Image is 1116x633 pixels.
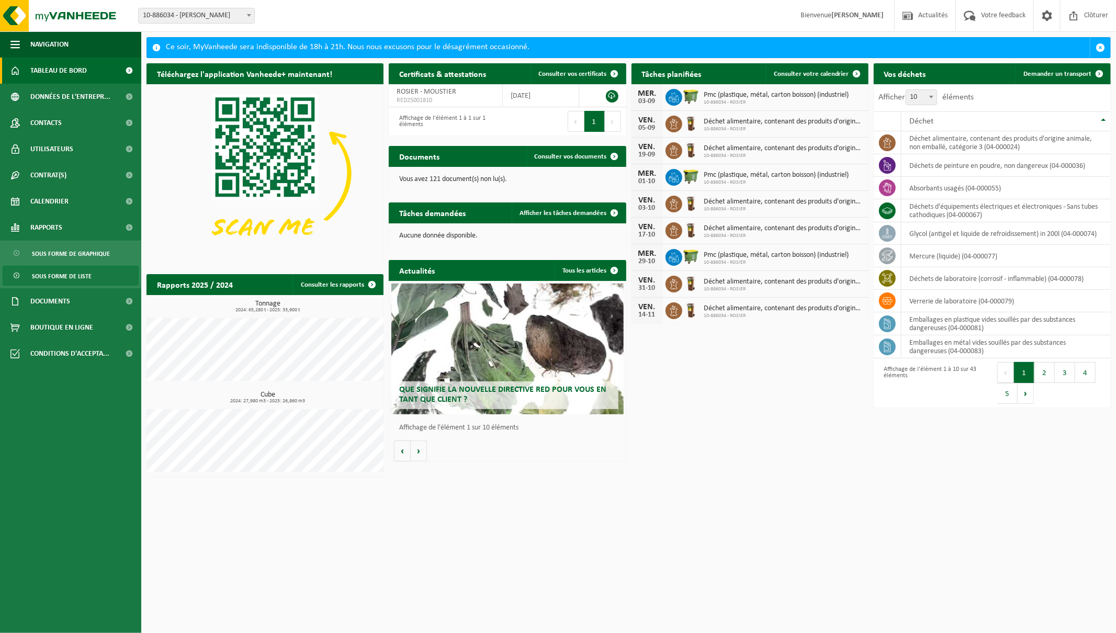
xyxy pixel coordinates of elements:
span: Contacts [30,110,62,136]
button: Previous [997,362,1014,383]
span: Contrat(s) [30,162,66,188]
div: Ce soir, MyVanheede sera indisponible de 18h à 21h. Nous nous excusons pour le désagrément occasi... [166,38,1090,58]
button: 3 [1055,362,1075,383]
button: 5 [997,383,1018,404]
a: Sous forme de graphique [3,243,139,263]
span: Déchet alimentaire, contenant des produits d'origine animale, non emballé, catég... [704,224,863,233]
div: VEN. [637,116,658,125]
span: Pmc (plastique, métal, carton boisson) (industriel) [704,251,849,259]
td: emballages en métal vides souillés par des substances dangereuses (04-000083) [901,335,1111,358]
span: Données de l'entrepr... [30,84,110,110]
div: 29-10 [637,258,658,265]
span: Calendrier [30,188,69,214]
td: absorbants usagés (04-000055) [901,177,1111,199]
div: MER. [637,169,658,178]
a: Consulter vos documents [526,146,625,167]
span: RED25001810 [397,96,494,105]
div: 03-09 [637,98,658,105]
span: Sous forme de liste [32,266,92,286]
img: WB-1100-HPE-GN-50 [682,247,700,265]
a: Consulter votre calendrier [765,63,867,84]
a: Consulter vos certificats [531,63,625,84]
span: 10-886034 - ROSIER [704,313,863,319]
span: Demander un transport [1023,71,1091,77]
span: 10 [906,90,937,105]
span: Déchet alimentaire, contenant des produits d'origine animale, non emballé, catég... [704,118,863,126]
div: 31-10 [637,285,658,292]
div: Affichage de l'élément 1 à 10 sur 43 éléments [879,361,987,405]
td: mercure (liquide) (04-000077) [901,245,1111,267]
img: WB-0140-HPE-BN-06 [682,141,700,159]
h2: Certificats & attestations [389,63,497,84]
h2: Tâches planifiées [632,63,712,84]
td: déchets de peinture en poudre, non dangereux (04-000036) [901,154,1111,177]
td: déchets de laboratoire (corrosif - inflammable) (04-000078) [901,267,1111,290]
span: Consulter vos certificats [539,71,607,77]
span: Afficher les tâches demandées [520,210,607,217]
span: 10-886034 - ROSIER [704,206,863,212]
span: 10-886034 - ROSIER [704,259,849,266]
button: 2 [1034,362,1055,383]
img: WB-0140-HPE-BN-06 [682,114,700,132]
p: Vous avez 121 document(s) non lu(s). [399,176,615,183]
div: VEN. [637,303,658,311]
td: verrerie de laboratoire (04-000079) [901,290,1111,312]
img: WB-0140-HPE-BN-06 [682,194,700,212]
button: 1 [584,111,605,132]
img: WB-1100-HPE-GN-50 [682,87,700,105]
td: déchet alimentaire, contenant des produits d'origine animale, non emballé, catégorie 3 (04-000024) [901,131,1111,154]
div: VEN. [637,143,658,151]
span: 2024: 27,980 m3 - 2025: 26,860 m3 [152,399,384,404]
span: Que signifie la nouvelle directive RED pour vous en tant que client ? [399,386,606,404]
h2: Téléchargez l'application Vanheede+ maintenant! [146,63,343,84]
a: Que signifie la nouvelle directive RED pour vous en tant que client ? [391,284,624,414]
a: Demander un transport [1015,63,1110,84]
span: Navigation [30,31,69,58]
span: Boutique en ligne [30,314,93,341]
p: Affichage de l'élément 1 sur 10 éléments [399,424,621,432]
img: WB-0140-HPE-BN-06 [682,274,700,292]
span: Consulter vos documents [535,153,607,160]
a: Afficher les tâches demandées [512,202,625,223]
span: 10-886034 - ROSIER [704,153,863,159]
span: Déchet alimentaire, contenant des produits d'origine animale, non emballé, catég... [704,304,863,313]
span: Pmc (plastique, métal, carton boisson) (industriel) [704,171,849,179]
span: ROSIER - MOUSTIER [397,88,456,96]
td: glycol (antigel et liquide de refroidissement) in 200l (04-000074) [901,222,1111,245]
button: Next [1018,383,1034,404]
span: Consulter votre calendrier [774,71,849,77]
button: 1 [1014,362,1034,383]
span: Déchet alimentaire, contenant des produits d'origine animale, non emballé, catég... [704,278,863,286]
h2: Vos déchets [874,63,937,84]
span: Sous forme de graphique [32,244,110,264]
h2: Tâches demandées [389,202,476,223]
img: WB-1100-HPE-GN-50 [682,167,700,185]
span: Tableau de bord [30,58,87,84]
div: Affichage de l'élément 1 à 1 sur 1 éléments [394,110,502,133]
span: 10-886034 - ROSIER [704,99,849,106]
span: 10 [906,89,938,105]
a: Sous forme de liste [3,266,139,286]
div: VEN. [637,196,658,205]
span: Rapports [30,214,62,241]
span: Utilisateurs [30,136,73,162]
label: Afficher éléments [879,93,974,101]
div: 14-11 [637,311,658,319]
td: [DATE] [503,84,579,107]
h2: Actualités [389,260,445,280]
span: Pmc (plastique, métal, carton boisson) (industriel) [704,91,849,99]
h2: Rapports 2025 / 2024 [146,274,243,295]
span: 10-886034 - ROSIER [704,126,863,132]
img: WB-0140-HPE-BN-06 [682,301,700,319]
a: Tous les articles [555,260,625,281]
td: déchets d'équipements électriques et électroniques - Sans tubes cathodiques (04-000067) [901,199,1111,222]
span: 10-886034 - ROSIER [704,179,849,186]
div: VEN. [637,276,658,285]
div: MER. [637,250,658,258]
span: Conditions d'accepta... [30,341,109,367]
button: Next [605,111,621,132]
button: 4 [1075,362,1096,383]
span: 10-886034 - ROSIER - MOUSTIER [138,8,255,24]
div: 03-10 [637,205,658,212]
button: Previous [568,111,584,132]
